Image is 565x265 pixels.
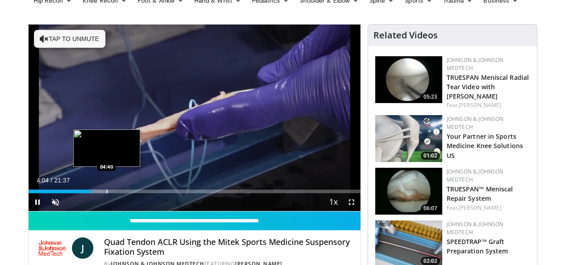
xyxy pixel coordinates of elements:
[447,73,529,100] a: TRUESPAN Meniscal Radial Tear Video with [PERSON_NAME]
[375,56,442,103] a: 05:23
[104,237,353,257] h4: Quad Tendon ACLR Using the Mitek Sports Medicine Suspensory Fixation System
[54,177,70,184] span: 21:37
[375,168,442,215] img: e42d750b-549a-4175-9691-fdba1d7a6a0f.150x105_q85_crop-smart_upscale.jpg
[375,115,442,162] img: 0543fda4-7acd-4b5c-b055-3730b7e439d4.150x105_q85_crop-smart_upscale.jpg
[29,193,46,211] button: Pause
[447,101,530,109] div: Feat.
[29,190,360,193] div: Progress Bar
[421,93,440,101] span: 05:23
[375,168,442,215] a: 06:07
[375,56,442,103] img: a9cbc79c-1ae4-425c-82e8-d1f73baa128b.150x105_q85_crop-smart_upscale.jpg
[447,168,504,183] a: Johnson & Johnson MedTech
[46,193,64,211] button: Unmute
[447,132,523,159] a: Your Partner in Sports Medicine Knee Solutions US
[73,129,140,167] img: image.jpeg
[447,56,504,72] a: Johnson & Johnson MedTech
[37,177,49,184] span: 4:04
[72,237,93,259] a: J
[421,152,440,160] span: 01:02
[421,257,440,265] span: 02:02
[36,237,69,259] img: Johnson & Johnson MedTech
[447,115,504,131] a: Johnson & Johnson MedTech
[447,220,504,236] a: Johnson & Johnson MedTech
[447,204,530,212] div: Feat.
[459,101,501,109] a: [PERSON_NAME]
[447,185,513,203] a: TRUESPAN™ Meniscal Repair System
[459,204,501,211] a: [PERSON_NAME]
[343,193,360,211] button: Fullscreen
[373,30,438,41] h4: Related Videos
[34,30,105,48] button: Tap to unmute
[421,204,440,212] span: 06:07
[29,25,360,211] video-js: Video Player
[447,237,508,255] a: SPEEDTRAP™ Graft Preparation System
[325,193,343,211] button: Playback Rate
[375,115,442,162] a: 01:02
[51,177,53,184] span: /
